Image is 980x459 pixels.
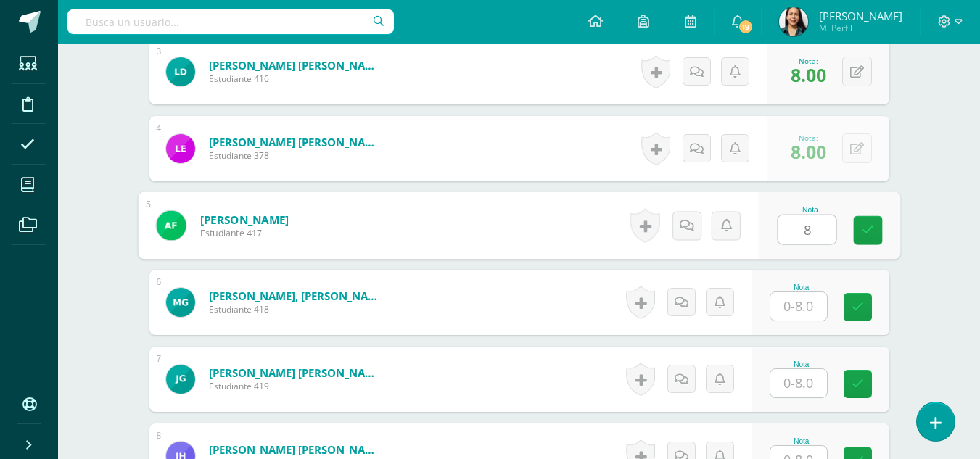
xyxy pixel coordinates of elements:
[770,292,827,321] input: 0-8.0
[791,56,826,66] div: Nota:
[166,365,195,394] img: b3f8a641fe3737e88606429962bb8a00.png
[819,9,902,23] span: [PERSON_NAME]
[209,135,383,149] a: [PERSON_NAME] [PERSON_NAME]
[166,288,195,317] img: 5cb8ef53992b1ed3f0565d976511898a.png
[199,227,289,240] span: Estudiante 417
[778,215,836,244] input: 0-8.0
[819,22,902,34] span: Mi Perfil
[199,212,289,227] a: [PERSON_NAME]
[791,139,826,164] span: 8.00
[209,380,383,392] span: Estudiante 419
[770,437,833,445] div: Nota
[209,442,383,457] a: [PERSON_NAME] [PERSON_NAME]
[791,133,826,143] div: Nota:
[166,134,195,163] img: 1f2e012764ec90f368085218de8f5153.png
[156,210,186,240] img: 46b6399d68e4a9f052d63abed70f35a9.png
[770,284,833,291] div: Nota
[209,73,383,85] span: Estudiante 416
[791,62,826,87] span: 8.00
[770,369,827,397] input: 0-8.0
[166,57,195,86] img: b4ef8d44932a74509b98dda2467d8593.png
[770,360,833,368] div: Nota
[209,149,383,162] span: Estudiante 378
[209,365,383,380] a: [PERSON_NAME] [PERSON_NAME]
[779,7,808,36] img: 187ae3aa270cae79ea3ff651c5efd2bf.png
[777,206,843,214] div: Nota
[738,19,754,35] span: 19
[209,289,383,303] a: [PERSON_NAME], [PERSON_NAME]
[67,9,394,34] input: Busca un usuario...
[209,58,383,73] a: [PERSON_NAME] [PERSON_NAME]
[209,303,383,315] span: Estudiante 418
